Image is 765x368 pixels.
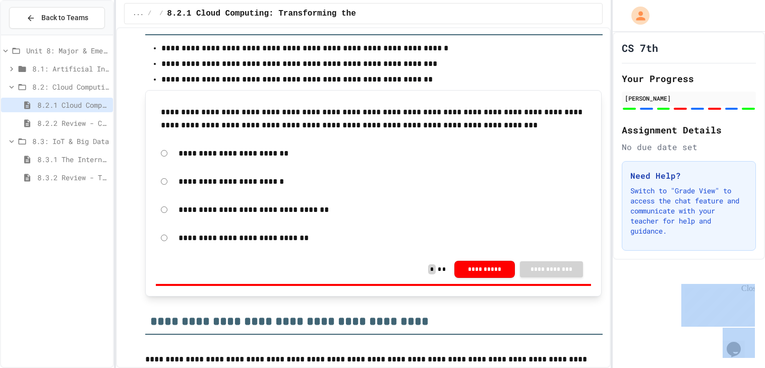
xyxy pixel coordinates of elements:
[723,328,755,358] iframe: chat widget
[630,186,747,236] p: Switch to "Grade View" to access the chat feature and communicate with your teacher for help and ...
[37,118,109,128] span: 8.2.2 Review - Cloud Computing
[622,123,756,137] h2: Assignment Details
[148,10,151,18] span: /
[167,8,424,20] span: 8.2.1 Cloud Computing: Transforming the Digital World
[4,4,70,64] div: Chat with us now!Close
[133,10,144,18] span: ...
[41,13,88,23] span: Back to Teams
[37,172,109,183] span: 8.3.2 Review - The Internet of Things and Big Data
[622,41,658,55] h1: CS 7th
[622,71,756,86] h2: Your Progress
[37,100,109,110] span: 8.2.1 Cloud Computing: Transforming the Digital World
[681,284,755,327] iframe: chat widget
[622,141,756,153] div: No due date set
[37,154,109,165] span: 8.3.1 The Internet of Things and Big Data: Our Connected Digital World
[625,94,753,103] div: [PERSON_NAME]
[630,170,747,182] h3: Need Help?
[159,10,163,18] span: /
[32,63,109,74] span: 8.1: Artificial Intelligence Basics
[26,45,109,56] span: Unit 8: Major & Emerging Technologies
[32,82,109,92] span: 8.2: Cloud Computing
[32,136,109,146] span: 8.3: IoT & Big Data
[621,4,652,27] div: My Account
